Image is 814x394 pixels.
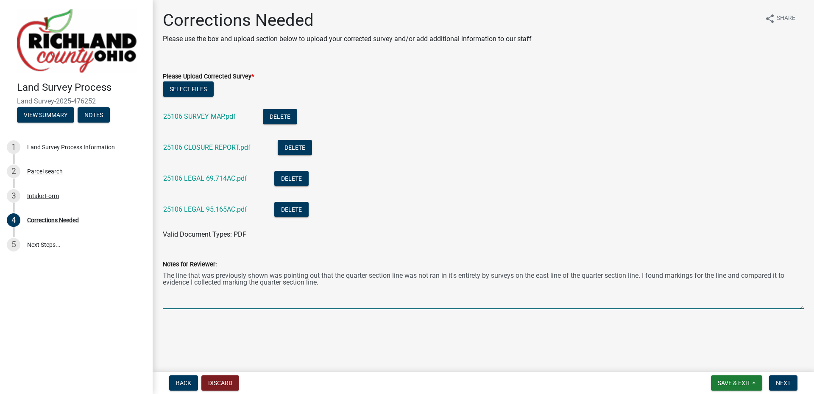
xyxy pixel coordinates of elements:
wm-modal-confirm: Summary [17,112,74,119]
span: Land Survey-2025-476252 [17,97,136,105]
span: Share [777,14,795,24]
button: shareShare [758,10,802,27]
div: Parcel search [27,168,63,174]
wm-modal-confirm: Delete Document [278,144,312,152]
div: 1 [7,140,20,154]
span: Back [176,380,191,386]
h4: Land Survey Process [17,81,146,94]
wm-modal-confirm: Delete Document [274,175,309,183]
div: 2 [7,165,20,178]
label: Please Upload Corrected Survey [163,74,254,80]
button: Next [769,375,797,391]
div: 3 [7,189,20,203]
wm-modal-confirm: Delete Document [263,113,297,121]
button: Discard [201,375,239,391]
button: Select files [163,81,214,97]
p: Please use the box and upload section below to upload your corrected survey and/or add additional... [163,34,532,44]
button: Notes [78,107,110,123]
i: share [765,14,775,24]
label: Notes for Reviewer: [163,262,217,268]
button: Delete [274,202,309,217]
div: Land Survey Process Information [27,144,115,150]
a: 25106 LEGAL 95.165AC.pdf [163,205,247,213]
button: Back [169,375,198,391]
span: Save & Exit [718,380,750,386]
span: Valid Document Types: PDF [163,230,246,238]
button: Delete [263,109,297,124]
div: 4 [7,213,20,227]
button: Save & Exit [711,375,762,391]
a: 25106 SURVEY MAP.pdf [163,112,236,120]
div: Intake Form [27,193,59,199]
a: 25106 LEGAL 69.714AC.pdf [163,174,247,182]
div: Corrections Needed [27,217,79,223]
h1: Corrections Needed [163,10,532,31]
span: Next [776,380,791,386]
button: Delete [274,171,309,186]
a: 25106 CLOSURE REPORT.pdf [163,143,251,151]
button: View Summary [17,107,74,123]
div: 5 [7,238,20,251]
img: Richland County, Ohio [17,9,137,73]
wm-modal-confirm: Delete Document [274,206,309,214]
wm-modal-confirm: Notes [78,112,110,119]
button: Delete [278,140,312,155]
